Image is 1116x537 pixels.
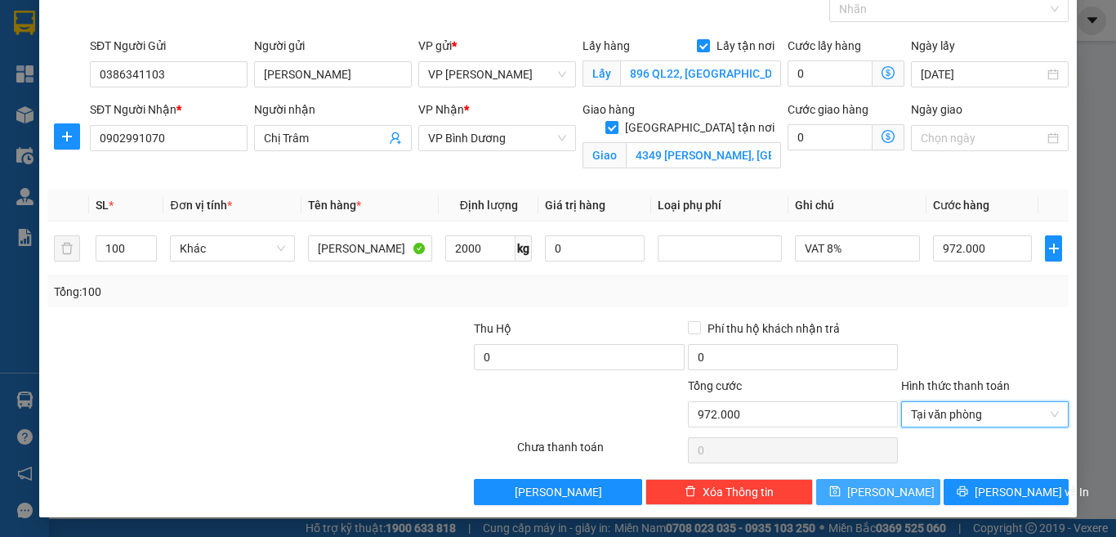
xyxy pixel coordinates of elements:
[515,483,602,501] span: [PERSON_NAME]
[180,236,284,261] span: Khác
[788,39,861,52] label: Cước lấy hàng
[156,53,348,76] div: 0934908236
[882,130,895,143] span: dollar-circle
[645,479,813,505] button: deleteXóa Thông tin
[618,119,781,136] span: [GEOGRAPHIC_DATA] tận nơi
[254,37,412,55] div: Người gửi
[254,101,412,119] div: Người nhận
[54,235,80,262] button: delete
[14,14,145,53] div: VP [PERSON_NAME]
[418,37,576,55] div: VP gửi
[882,66,895,79] span: dollar-circle
[816,479,941,505] button: save[PERSON_NAME]
[626,142,781,168] input: Giao tận nơi
[829,486,841,499] span: save
[688,379,742,392] span: Tổng cước
[911,39,955,52] label: Ngày lấy
[957,486,968,499] span: printer
[90,101,248,119] div: SĐT Người Nhận
[921,65,1044,83] input: Ngày lấy
[911,103,962,116] label: Ngày giao
[474,479,641,505] button: [PERSON_NAME]
[156,14,348,34] div: VP Đắk Lắk
[901,379,1010,392] label: Hình thức thanh toán
[418,103,464,116] span: VP Nhận
[516,438,686,467] div: Chưa thanh toán
[701,320,846,338] span: Phí thu hộ khách nhận trả
[428,62,566,87] span: VP Hồ Chí Minh
[583,60,620,87] span: Lấy
[788,60,873,87] input: Cước lấy hàng
[1045,235,1062,262] button: plus
[545,235,645,262] input: 0
[788,124,873,150] input: Cước giao hàng
[389,132,402,145] span: user-add
[975,483,1089,501] span: [PERSON_NAME] và In
[583,142,626,168] span: Giao
[14,53,145,73] div: ANH ÚT
[933,199,989,212] span: Cước hàng
[156,16,195,33] span: Nhận:
[54,123,80,150] button: plus
[14,73,145,96] div: 0934908236
[14,16,39,33] span: Gửi:
[583,103,635,116] span: Giao hàng
[156,85,178,102] span: TC:
[620,60,781,87] input: Lấy tận nơi
[474,322,511,335] span: Thu Hộ
[460,199,518,212] span: Định lượng
[170,199,231,212] span: Đơn vị tính
[516,235,532,262] span: kg
[685,486,696,499] span: delete
[788,190,926,222] th: Ghi chú
[795,235,919,262] input: Ghi Chú
[96,199,109,212] span: SL
[703,483,774,501] span: Xóa Thông tin
[1046,242,1061,255] span: plus
[651,190,788,222] th: Loại phụ phí
[428,126,566,150] span: VP Bình Dương
[921,129,1044,147] input: Ngày giao
[710,37,781,55] span: Lấy tận nơi
[847,483,935,501] span: [PERSON_NAME]
[54,283,432,301] div: Tổng: 100
[944,479,1069,505] button: printer[PERSON_NAME] và In
[308,235,432,262] input: VD: Bàn, Ghế
[55,130,79,143] span: plus
[156,34,348,53] div: ANH ÚT
[308,199,361,212] span: Tên hàng
[583,39,630,52] span: Lấy hàng
[788,103,868,116] label: Cước giao hàng
[911,402,1059,427] span: Tại văn phòng
[545,199,605,212] span: Giá trị hàng
[90,37,248,55] div: SĐT Người Gửi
